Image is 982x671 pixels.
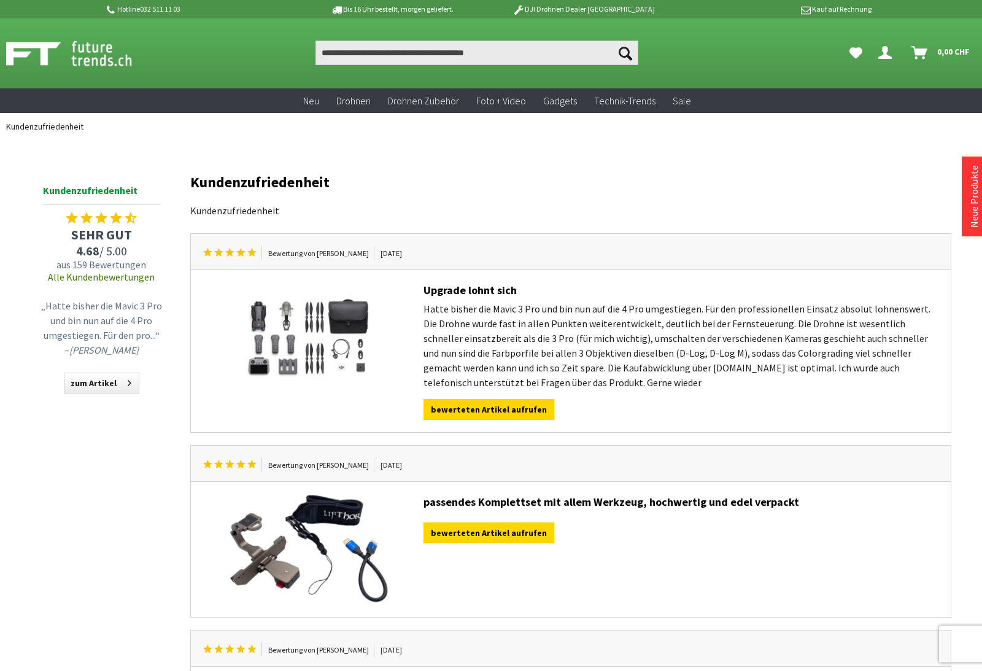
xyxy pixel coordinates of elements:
[6,38,159,69] img: Shop Futuretrends - zur Startseite wechseln
[220,494,408,605] img: passendes Komplettset mit allem Werkzeug, hochwertig und edel verpackt
[37,243,166,258] span: / 5.00
[423,522,554,543] a: bewerteten Artikel aufrufen
[535,88,586,114] a: Gadgets
[423,494,938,513] h2: passendes Komplettset mit allem Werkzeug, hochwertig und edel verpackt
[468,88,535,114] a: Foto + Video
[303,95,319,107] span: Neu
[907,41,976,65] a: Warenkorb
[6,121,83,132] span: Kundenzufriedenheit
[968,165,980,228] a: Neue Produkte
[843,41,868,65] a: Meine Favoriten
[76,243,99,258] span: 4.68
[296,2,487,17] p: Bis 16 Uhr bestellt, morgen geliefert.
[664,88,700,114] a: Sale
[679,2,871,17] p: Kauf auf Rechnung
[613,41,638,65] button: Suchen
[140,4,180,14] a: 032 511 11 03
[873,41,902,65] a: Dein Konto
[69,344,139,356] em: [PERSON_NAME]
[543,95,577,107] span: Gadgets
[234,282,393,393] img: Upgrade lohnt sich
[423,399,554,420] a: bewerteten Artikel aufrufen
[381,643,407,657] span: [DATE]
[673,95,691,107] span: Sale
[295,88,328,114] a: Neu
[586,88,664,114] a: Technik-Trends
[388,95,459,107] span: Drohnen Zubehör
[336,95,371,107] span: Drohnen
[423,282,938,301] h2: Upgrade lohnt sich
[37,258,166,271] span: aus 159 Bewertungen
[328,88,379,114] a: Drohnen
[48,271,155,283] a: Alle Kundenbewertungen
[423,301,938,390] p: Hatte bisher die Mavic 3 Pro und bin nun auf die 4 Pro umgestiegen. Für den professionellen Einsa...
[476,95,526,107] span: Foto + Video
[268,459,374,472] span: Bewertung von [PERSON_NAME]
[40,298,163,357] p: „Hatte bisher die Mavic 3 Pro und bin nun auf die 4 Pro umgestiegen. Für den pro...“ –
[37,226,166,243] span: SEHR GUT
[937,42,970,61] span: 0,00 CHF
[64,373,139,394] a: zum Artikel
[315,41,638,65] input: Produkt, Marke, Kategorie, EAN, Artikelnummer…
[594,95,655,107] span: Technik-Trends
[43,182,160,205] span: Kundenzufriedenheit
[268,247,374,260] span: Bewertung von [PERSON_NAME]
[381,459,407,472] span: [DATE]
[381,247,407,260] span: [DATE]
[488,2,679,17] p: DJI Drohnen Dealer [GEOGRAPHIC_DATA]
[379,88,468,114] a: Drohnen Zubehör
[268,643,374,657] span: Bewertung von [PERSON_NAME]
[190,203,951,218] p: Kundenzufriedenheit
[190,174,951,191] h1: Kundenzufriedenheit
[104,2,296,17] p: Hotline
